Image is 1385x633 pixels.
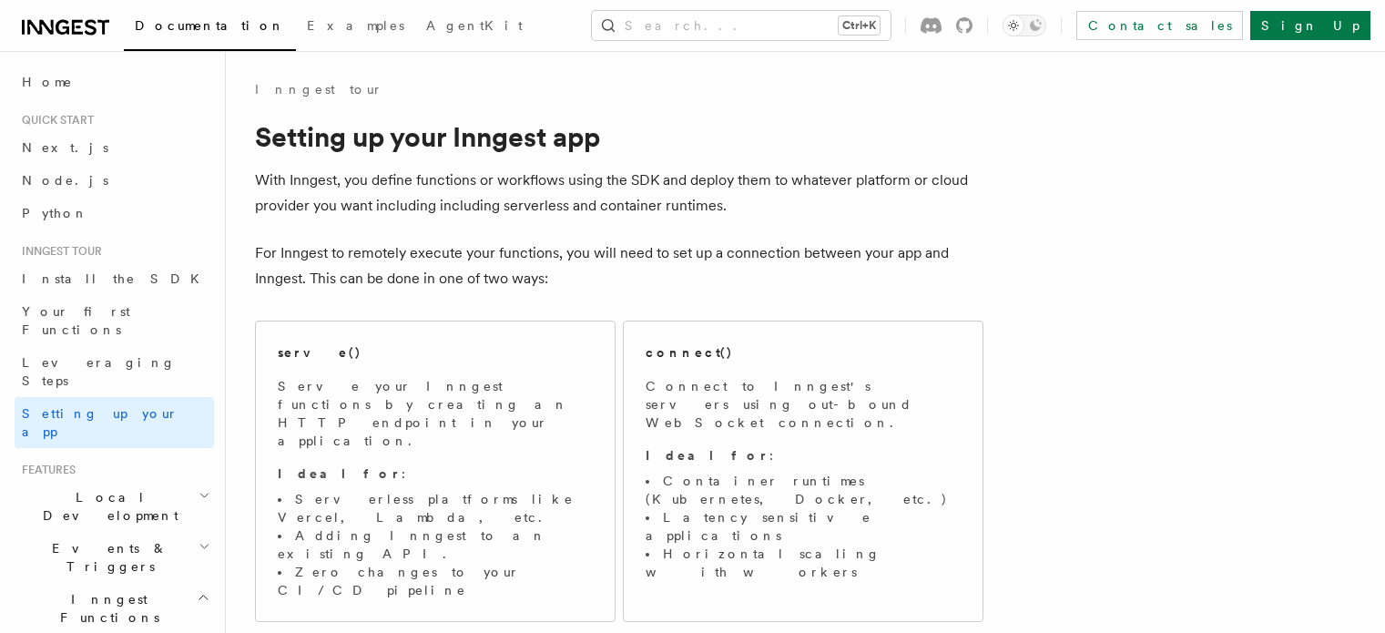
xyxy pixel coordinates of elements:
p: For Inngest to remotely execute your functions, you will need to set up a connection between your... [255,240,983,291]
h1: Setting up your Inngest app [255,120,983,153]
span: Local Development [15,488,199,525]
span: Leveraging Steps [22,355,176,388]
a: Sign Up [1250,11,1370,40]
li: Serverless platforms like Vercel, Lambda, etc. [278,490,593,526]
li: Adding Inngest to an existing API. [278,526,593,563]
a: AgentKit [415,5,534,49]
a: serve()Serve your Inngest functions by creating an HTTP endpoint in your application.Ideal for:Se... [255,321,616,622]
span: Examples [307,18,404,33]
a: Setting up your app [15,397,214,448]
a: Leveraging Steps [15,346,214,397]
strong: Ideal for [646,448,769,463]
a: Documentation [124,5,296,51]
a: Contact sales [1076,11,1243,40]
a: Python [15,197,214,230]
a: Examples [296,5,415,49]
a: Node.js [15,164,214,197]
li: Zero changes to your CI/CD pipeline [278,563,593,599]
span: Inngest Functions [15,590,197,627]
span: Setting up your app [22,406,178,439]
h2: connect() [646,343,733,362]
strong: Ideal for [278,466,402,481]
p: With Inngest, you define functions or workflows using the SDK and deploy them to whatever platfor... [255,168,983,219]
li: Container runtimes (Kubernetes, Docker, etc.) [646,472,961,508]
span: Inngest tour [15,244,102,259]
a: Home [15,66,214,98]
kbd: Ctrl+K [839,16,880,35]
a: Install the SDK [15,262,214,295]
a: Inngest tour [255,80,382,98]
a: Your first Functions [15,295,214,346]
button: Events & Triggers [15,532,214,583]
p: Serve your Inngest functions by creating an HTTP endpoint in your application. [278,377,593,450]
li: Horizontal scaling with workers [646,545,961,581]
p: : [646,446,961,465]
span: Documentation [135,18,285,33]
button: Local Development [15,481,214,532]
span: Home [22,73,73,91]
button: Search...Ctrl+K [592,11,891,40]
span: Next.js [22,140,108,155]
p: Connect to Inngest's servers using out-bound WebSocket connection. [646,377,961,432]
h2: serve() [278,343,362,362]
span: Node.js [22,173,108,188]
span: Your first Functions [22,304,130,337]
span: Events & Triggers [15,539,199,576]
span: Quick start [15,113,94,128]
a: connect()Connect to Inngest's servers using out-bound WebSocket connection.Ideal for:Container ru... [623,321,983,622]
li: Latency sensitive applications [646,508,961,545]
span: AgentKit [426,18,523,33]
a: Next.js [15,131,214,164]
p: : [278,465,593,483]
span: Python [22,206,88,220]
span: Features [15,463,76,477]
button: Toggle dark mode [1003,15,1046,36]
span: Install the SDK [22,271,210,286]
